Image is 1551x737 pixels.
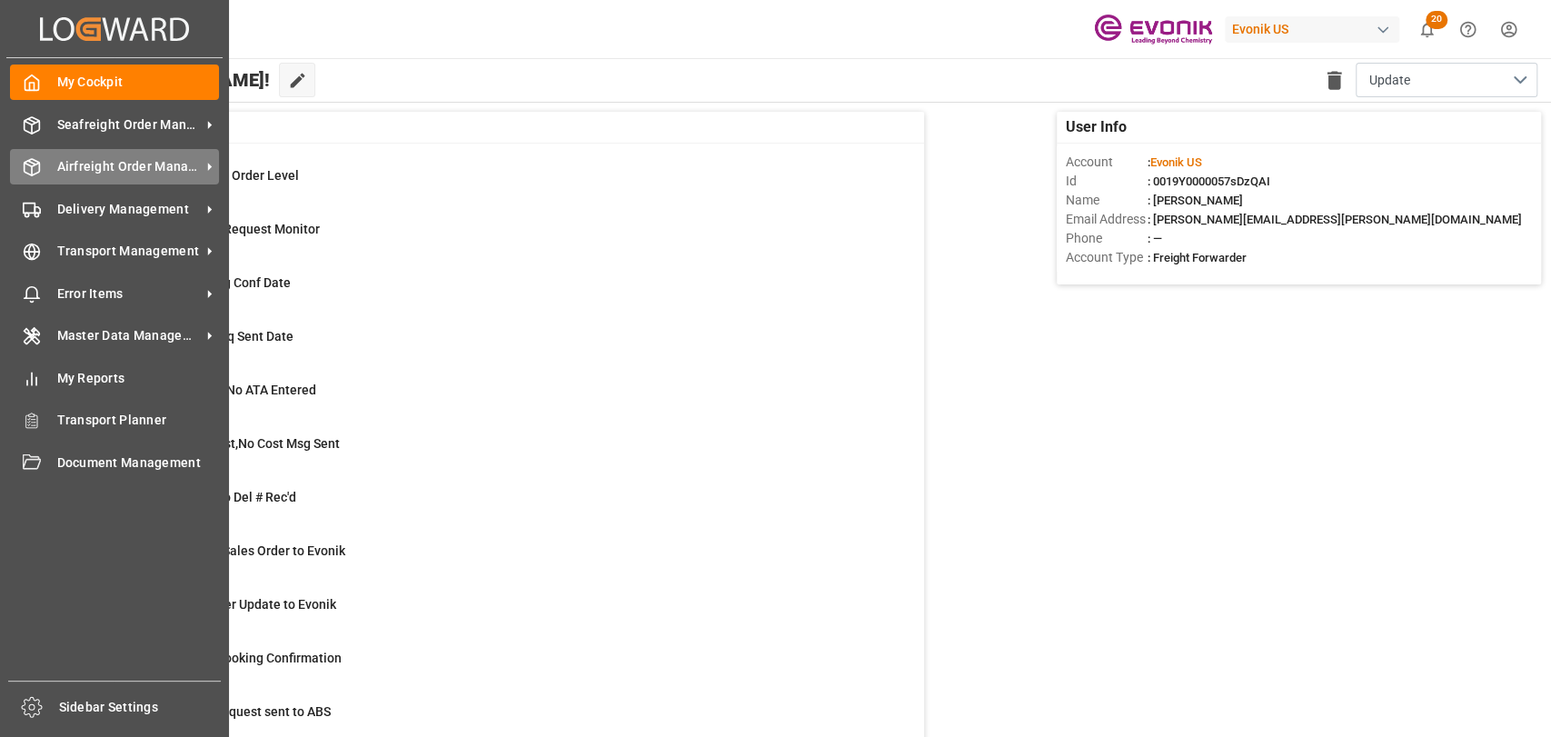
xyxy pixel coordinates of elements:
[57,73,220,92] span: My Cockpit
[1066,229,1148,248] span: Phone
[93,595,901,633] a: 0Error Sales Order Update to EvonikShipment
[10,403,219,438] a: Transport Planner
[93,488,901,526] a: 4ETD < 3 Days,No Del # Rec'dShipment
[57,242,201,261] span: Transport Management
[1148,174,1270,188] span: : 0019Y0000057sDzQAI
[93,327,901,365] a: 2ABS: No Bkg Req Sent DateShipment
[59,698,222,717] span: Sidebar Settings
[57,453,220,473] span: Document Management
[10,360,219,395] a: My Reports
[1225,16,1399,43] div: Evonik US
[1094,14,1212,45] img: Evonik-brand-mark-Deep-Purple-RGB.jpeg_1700498283.jpeg
[1066,210,1148,229] span: Email Address
[1066,116,1127,138] span: User Info
[1148,232,1162,245] span: : —
[57,411,220,430] span: Transport Planner
[1066,191,1148,210] span: Name
[138,543,345,558] span: Error on Initial Sales Order to Evonik
[138,222,320,236] span: Scorecard Bkg Request Monitor
[57,200,201,219] span: Delivery Management
[93,220,901,258] a: 0Scorecard Bkg Request MonitorShipment
[93,542,901,580] a: 1Error on Initial Sales Order to EvonikShipment
[93,649,901,687] a: 32ABS: Missing Booking ConfirmationShipment
[1148,213,1522,226] span: : [PERSON_NAME][EMAIL_ADDRESS][PERSON_NAME][DOMAIN_NAME]
[138,597,336,612] span: Error Sales Order Update to Evonik
[1148,251,1247,264] span: : Freight Forwarder
[138,704,331,719] span: Pending Bkg Request sent to ABS
[1407,9,1447,50] button: show 20 new notifications
[1148,155,1202,169] span: :
[57,115,201,134] span: Seafreight Order Management
[1066,153,1148,172] span: Account
[1447,9,1488,50] button: Help Center
[93,166,901,204] a: 0MOT Missing at Order LevelSales Order-IVPO
[57,326,201,345] span: Master Data Management
[10,65,219,100] a: My Cockpit
[1356,63,1537,97] button: open menu
[1225,12,1407,46] button: Evonik US
[1148,194,1243,207] span: : [PERSON_NAME]
[1066,172,1148,191] span: Id
[93,434,901,473] a: 8ETD>3 Days Past,No Cost Msg SentShipment
[57,157,201,176] span: Airfreight Order Management
[1369,71,1410,90] span: Update
[93,274,901,312] a: 18ABS: No Init Bkg Conf DateShipment
[138,651,342,665] span: ABS: Missing Booking Confirmation
[57,369,220,388] span: My Reports
[1150,155,1202,169] span: Evonik US
[1426,11,1447,29] span: 20
[10,444,219,480] a: Document Management
[57,284,201,304] span: Error Items
[93,381,901,419] a: 3ETA > 10 Days , No ATA EnteredShipment
[1066,248,1148,267] span: Account Type
[138,436,340,451] span: ETD>3 Days Past,No Cost Msg Sent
